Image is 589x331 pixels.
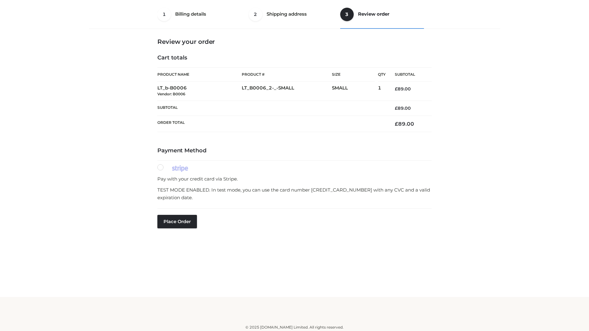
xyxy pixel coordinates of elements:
[157,215,197,228] button: Place order
[395,86,411,92] bdi: 89.00
[157,82,242,101] td: LT_b-B0006
[157,175,432,183] p: Pay with your credit card via Stripe.
[332,82,378,101] td: SMALL
[157,92,185,96] small: Vendor: B0006
[157,55,432,61] h4: Cart totals
[157,67,242,82] th: Product Name
[395,121,414,127] bdi: 89.00
[242,67,332,82] th: Product #
[157,101,386,116] th: Subtotal
[332,68,375,82] th: Size
[157,116,386,132] th: Order Total
[395,105,411,111] bdi: 89.00
[242,82,332,101] td: LT_B0006_2-_-SMALL
[91,324,498,330] div: © 2025 [DOMAIN_NAME] Limited. All rights reserved.
[378,82,386,101] td: 1
[157,186,432,202] p: TEST MODE ENABLED. In test mode, you can use the card number [CREDIT_CARD_NUMBER] with any CVC an...
[395,86,398,92] span: £
[395,121,398,127] span: £
[378,67,386,82] th: Qty
[395,105,398,111] span: £
[386,68,432,82] th: Subtotal
[157,38,432,45] h3: Review your order
[157,147,432,154] h4: Payment Method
